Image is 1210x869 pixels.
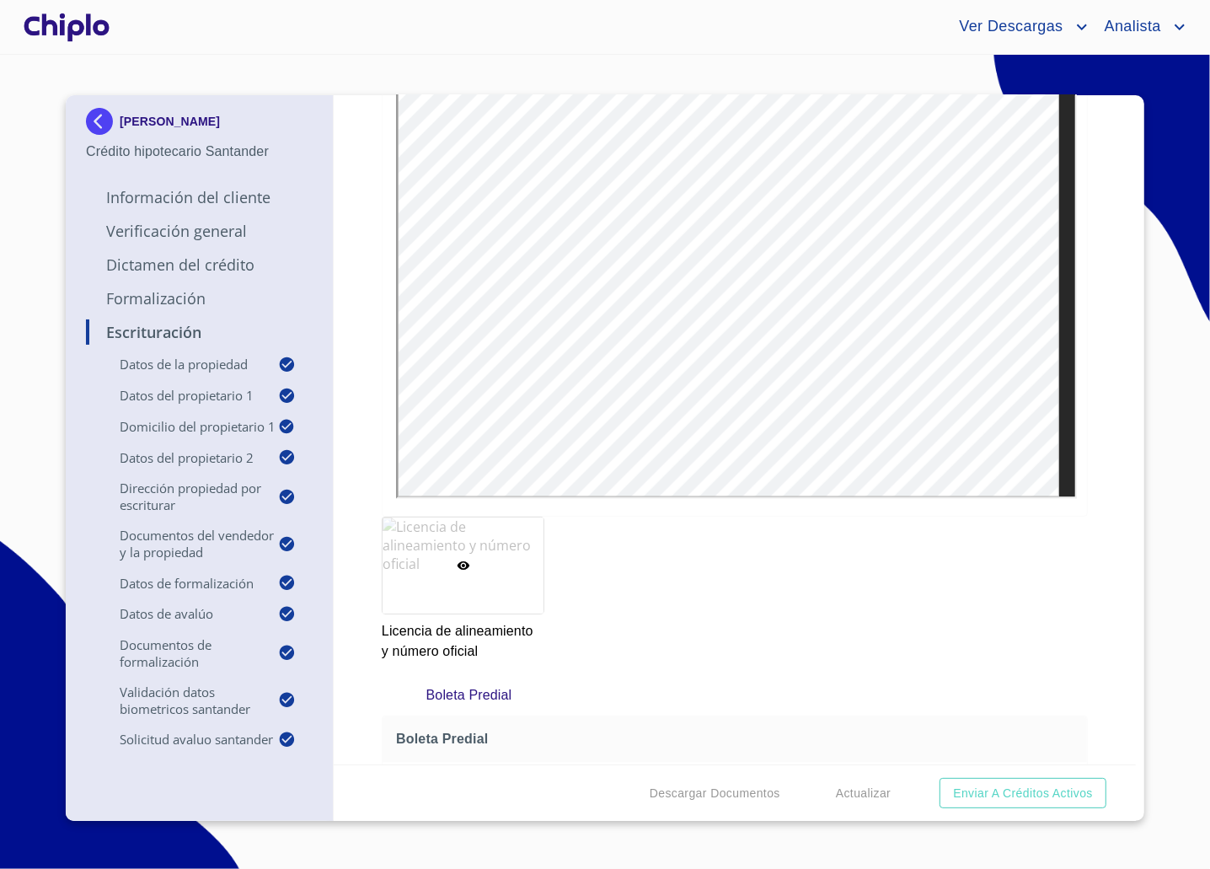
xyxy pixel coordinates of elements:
img: Docupass spot blue [86,108,120,135]
p: Boleta Predial [426,685,1043,705]
span: Actualizar [836,783,891,804]
p: Formalización [86,288,313,308]
p: Escrituración [86,322,313,342]
p: Documentos de Formalización [86,636,278,670]
p: Dictamen del Crédito [86,255,313,275]
span: Enviar a Créditos Activos [953,783,1093,804]
span: Analista [1092,13,1170,40]
p: Domicilio del Propietario 1 [86,418,278,435]
p: Datos de Formalización [86,575,278,592]
p: Información del Cliente [86,187,313,207]
p: Licencia de alineamiento y número oficial [382,614,543,662]
button: account of current user [1092,13,1190,40]
button: account of current user [946,13,1091,40]
p: Datos del propietario 1 [86,387,278,404]
p: Datos de la propiedad [86,356,278,373]
span: Boleta Predial [396,730,1080,748]
button: Actualizar [829,778,897,809]
span: Ver Descargas [946,13,1071,40]
p: Solicitud Avaluo Santander [86,731,278,748]
p: Crédito hipotecario Santander [86,142,313,162]
button: Descargar Documentos [643,778,787,809]
p: Datos de Avalúo [86,605,278,622]
p: Documentos del vendedor y la propiedad [86,527,278,561]
button: Enviar a Créditos Activos [940,778,1106,809]
iframe: Licencia de alineamiento y número oficial [396,45,1077,498]
p: [PERSON_NAME] [120,115,220,128]
p: Verificación General [86,221,313,241]
p: Validación Datos Biometricos Santander [86,684,278,717]
div: [PERSON_NAME] [86,108,313,142]
p: Datos del propietario 2 [86,449,278,466]
p: Dirección Propiedad por Escriturar [86,480,278,513]
span: Descargar Documentos [650,783,780,804]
